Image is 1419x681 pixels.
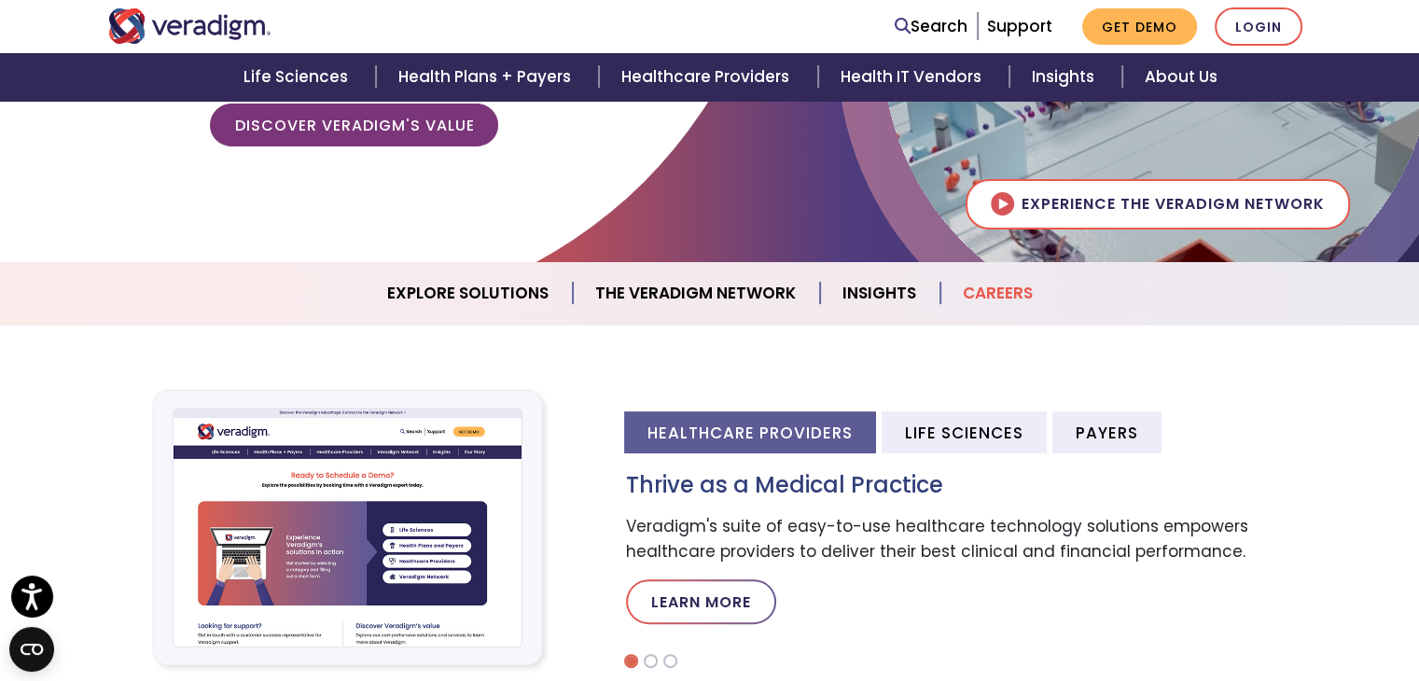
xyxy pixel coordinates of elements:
[820,270,940,317] a: Insights
[626,472,1312,499] h3: Thrive as a Medical Practice
[1009,53,1122,101] a: Insights
[221,53,376,101] a: Life Sciences
[882,411,1047,453] li: Life Sciences
[1052,411,1162,453] li: Payers
[940,270,1055,317] a: Careers
[1215,7,1302,46] a: Login
[626,579,776,624] a: Learn More
[376,53,599,101] a: Health Plans + Payers
[1122,53,1240,101] a: About Us
[895,14,967,39] a: Search
[818,53,1009,101] a: Health IT Vendors
[573,270,820,317] a: The Veradigm Network
[1082,8,1197,45] a: Get Demo
[624,411,876,453] li: Healthcare Providers
[987,15,1052,37] a: Support
[599,53,817,101] a: Healthcare Providers
[626,514,1312,564] p: Veradigm's suite of easy-to-use healthcare technology solutions empowers healthcare providers to ...
[9,627,54,672] button: Open CMP widget
[210,104,498,146] a: Discover Veradigm's Value
[108,8,271,44] img: Veradigm logo
[365,270,573,317] a: Explore Solutions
